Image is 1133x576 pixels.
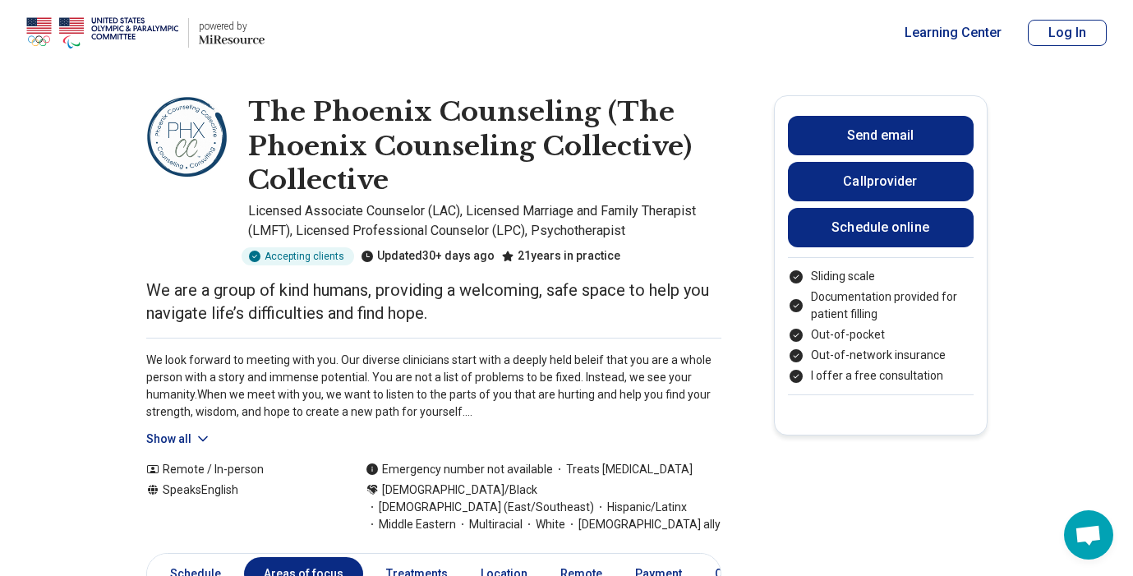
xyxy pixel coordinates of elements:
[594,499,687,516] span: Hispanic/Latinx
[26,7,265,59] a: Home page
[248,95,721,198] h1: The Phoenix Counseling (The Phoenix Counseling Collective) Collective
[146,279,721,325] p: We are a group of kind humans, providing a welcoming, safe space to help you navigate life’s diff...
[788,162,974,201] button: Callprovider
[456,516,523,533] span: Multiracial
[366,499,594,516] span: [DEMOGRAPHIC_DATA] (East/Southeast)
[199,20,265,33] p: powered by
[553,461,693,478] span: Treats [MEDICAL_DATA]
[242,247,354,265] div: Accepting clients
[788,268,974,385] ul: Payment options
[146,95,228,177] img: The Phoenix Counseling Collective, Licensed Associate Counselor (LAC)
[146,431,211,448] button: Show all
[146,352,721,421] p: We look forward to meeting with you. Our diverse clinicians start with a deeply held beleif that ...
[788,367,974,385] li: I offer a free consultation
[366,516,456,533] span: Middle Eastern
[146,461,333,478] div: Remote / In-person
[523,516,565,533] span: White
[366,461,553,478] div: Emergency number not available
[146,482,333,533] div: Speaks English
[1028,20,1107,46] button: Log In
[788,326,974,343] li: Out-of-pocket
[382,482,537,499] span: [DEMOGRAPHIC_DATA]/Black
[788,208,974,247] a: Schedule online
[788,268,974,285] li: Sliding scale
[501,247,620,265] div: 21 years in practice
[565,516,721,533] span: [DEMOGRAPHIC_DATA] ally
[361,247,495,265] div: Updated 30+ days ago
[788,288,974,323] li: Documentation provided for patient filling
[905,23,1002,43] a: Learning Center
[788,347,974,364] li: Out-of-network insurance
[788,116,974,155] button: Send email
[248,201,721,241] p: Licensed Associate Counselor (LAC), Licensed Marriage and Family Therapist (LMFT), Licensed Profe...
[1064,510,1113,560] div: Open chat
